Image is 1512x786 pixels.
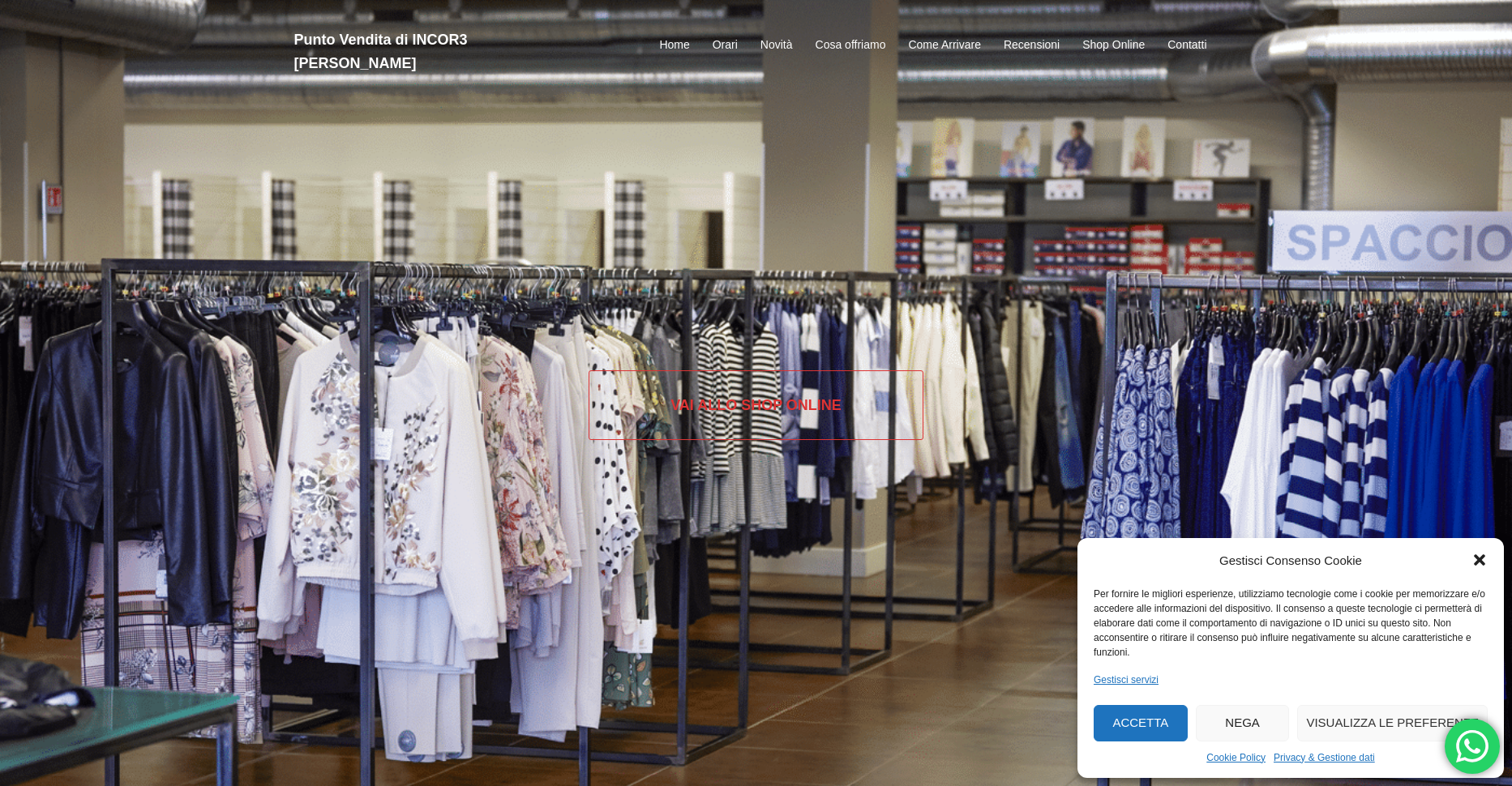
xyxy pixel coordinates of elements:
[1094,672,1159,688] a: Gestisci servizi
[589,370,923,440] a: Vai allo SHOP ONLINE
[1196,705,1290,741] button: Nega
[1004,36,1060,55] a: Recensioni
[760,36,793,55] a: Novità
[1219,550,1362,571] div: Gestisci Consenso Cookie
[1297,705,1488,741] button: Visualizza le preferenze
[1206,750,1266,766] a: Cookie Policy
[1094,587,1486,660] div: Per fornire le migliori esperienze, utilizziamo tecnologie come i cookie per memorizzare e/o acce...
[1082,36,1145,55] a: Shop Online
[294,28,586,75] h2: Punto Vendita di INCOR3 [PERSON_NAME]
[713,36,738,55] a: Orari
[1274,750,1375,766] a: Privacy & Gestione dati
[908,36,980,55] a: Come Arrivare
[1445,719,1500,774] div: 'Hai
[1094,705,1188,741] button: Accetta
[1471,552,1488,568] div: Chiudi la finestra di dialogo
[659,36,689,55] a: Home
[1167,36,1206,55] a: Contatti
[816,36,886,55] a: Cosa offriamo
